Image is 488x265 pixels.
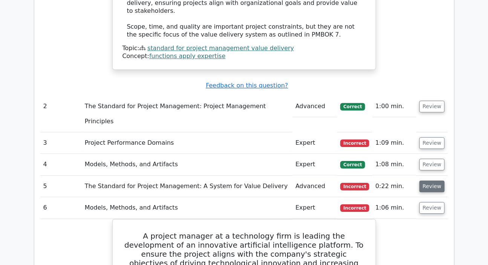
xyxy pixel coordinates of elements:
td: Advanced [292,96,337,117]
a: functions apply expertise [149,52,225,60]
td: 1:06 min. [372,197,416,219]
span: Incorrect [340,204,369,212]
div: Concept: [122,52,366,60]
td: 5 [40,176,82,197]
td: 1:09 min. [372,132,416,154]
td: Project Performance Domains [82,132,292,154]
td: 3 [40,132,82,154]
td: 2 [40,96,82,132]
td: 1:00 min. [372,96,416,117]
td: 4 [40,154,82,175]
button: Review [419,159,445,170]
button: Review [419,181,445,192]
button: Review [419,101,445,112]
span: Incorrect [340,183,369,190]
td: Expert [292,197,337,219]
a: standard for project management value delivery [147,44,294,52]
button: Review [419,137,445,149]
button: Review [419,202,445,214]
td: 1:08 min. [372,154,416,175]
td: 0:22 min. [372,176,416,197]
td: The Standard for Project Management: A System for Value Delivery [82,176,292,197]
a: Feedback on this question? [206,82,288,89]
td: Advanced [292,176,337,197]
td: Expert [292,132,337,154]
div: Topic: [122,44,366,52]
span: Correct [340,103,365,110]
td: The Standard for Project Management: Project Management Principles [82,96,292,132]
span: Correct [340,161,365,168]
td: Models, Methods, and Artifacts [82,154,292,175]
td: 6 [40,197,82,219]
span: Incorrect [340,139,369,147]
td: Models, Methods, and Artifacts [82,197,292,219]
td: Expert [292,154,337,175]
